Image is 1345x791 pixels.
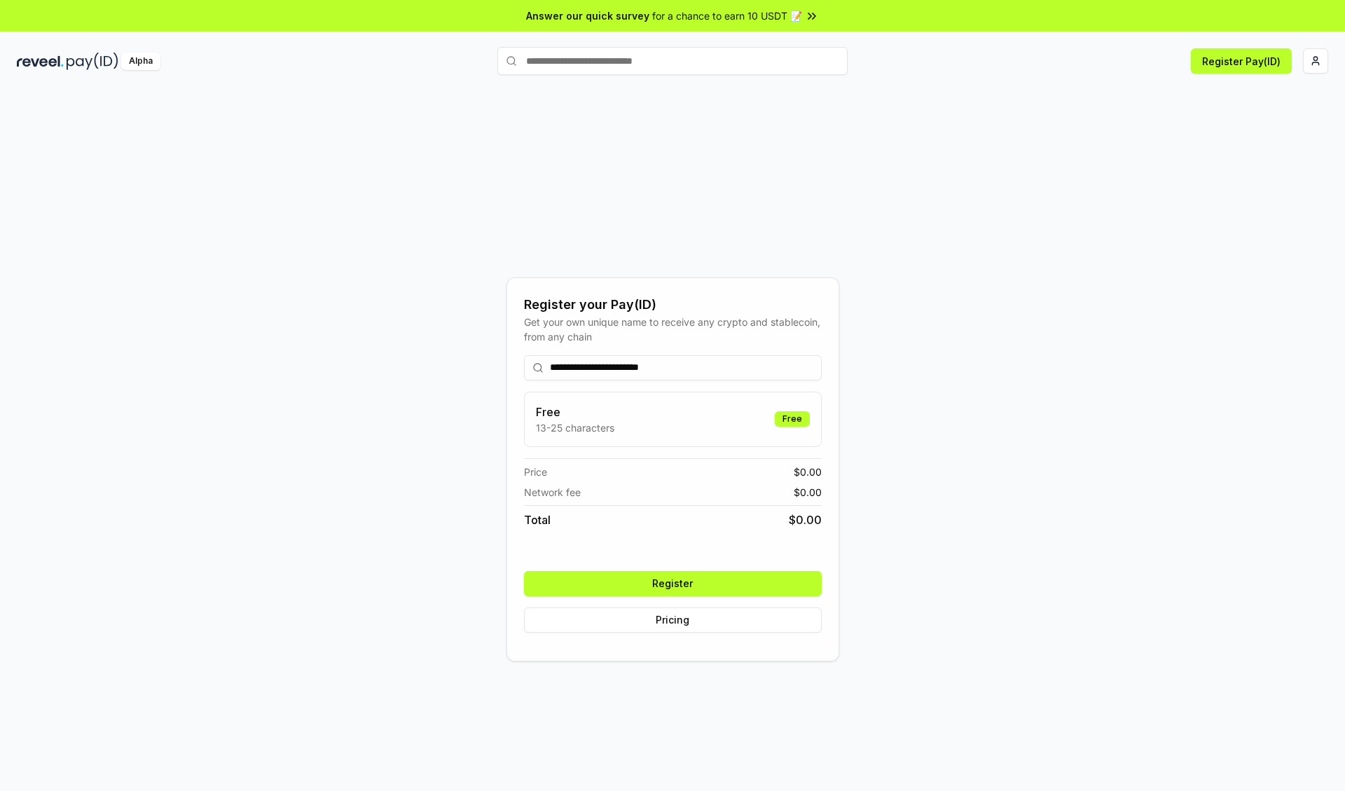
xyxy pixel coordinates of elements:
[536,404,614,420] h3: Free
[775,411,810,427] div: Free
[1191,48,1292,74] button: Register Pay(ID)
[789,511,822,528] span: $ 0.00
[794,485,822,500] span: $ 0.00
[121,53,160,70] div: Alpha
[652,8,802,23] span: for a chance to earn 10 USDT 📝
[526,8,649,23] span: Answer our quick survey
[524,511,551,528] span: Total
[794,465,822,479] span: $ 0.00
[17,53,64,70] img: reveel_dark
[524,295,822,315] div: Register your Pay(ID)
[524,607,822,633] button: Pricing
[524,315,822,344] div: Get your own unique name to receive any crypto and stablecoin, from any chain
[524,485,581,500] span: Network fee
[536,420,614,435] p: 13-25 characters
[524,465,547,479] span: Price
[524,571,822,596] button: Register
[67,53,118,70] img: pay_id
